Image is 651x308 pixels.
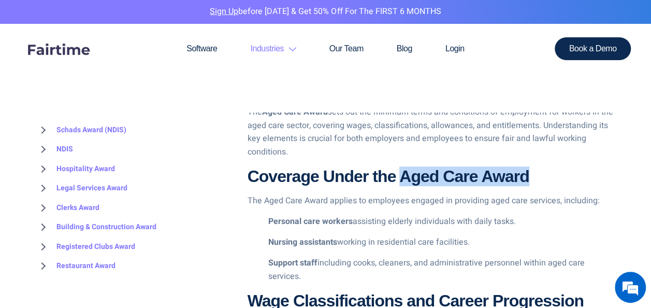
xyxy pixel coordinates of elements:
strong: Aged Care Award [262,106,328,118]
strong: Coverage Under the Aged Care Award [248,167,529,186]
a: Registered Clubs Award [36,237,135,257]
a: Building & Construction Award [36,218,156,237]
a: Hospitality Award [36,159,115,179]
p: working in residential care facilities. [268,236,616,249]
a: Our Team [313,24,380,74]
p: assisting elderly individuals with daily tasks. [268,215,616,229]
strong: Personal care workers [268,215,353,228]
textarea: Type your message and hit 'Enter' [5,201,197,237]
div: Chat with us now [54,58,174,72]
a: NDIS [36,140,73,160]
a: Restaurant Award [36,257,115,276]
div: BROWSE TOPICS [36,99,232,276]
a: Software [170,24,234,74]
nav: BROWSE TOPICS [36,120,232,276]
p: The Aged Care Award applies to employees engaged in providing aged care services, including: [248,194,616,208]
a: Industries [234,24,312,74]
strong: Support staff [268,257,317,269]
a: Sign Up [210,5,238,18]
strong: Nursing assistants [268,236,337,248]
p: before [DATE] & Get 50% Off for the FIRST 6 MONTHS [8,5,643,19]
a: Schads Award (NDIS) [36,120,126,140]
div: Minimize live chat window [170,5,195,30]
a: Book a Demo [555,37,631,60]
span: Book a Demo [569,45,617,53]
span: We're online! [60,90,143,194]
a: Legal Services Award [36,179,127,199]
a: Blog [380,24,429,74]
a: Clerks Award [36,198,99,218]
p: The sets out the minimum terms and conditions of employment for workers in the aged care sector, ... [248,106,616,159]
a: Login [429,24,481,74]
p: including cooks, cleaners, and administrative personnel within aged care services. [268,257,616,283]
